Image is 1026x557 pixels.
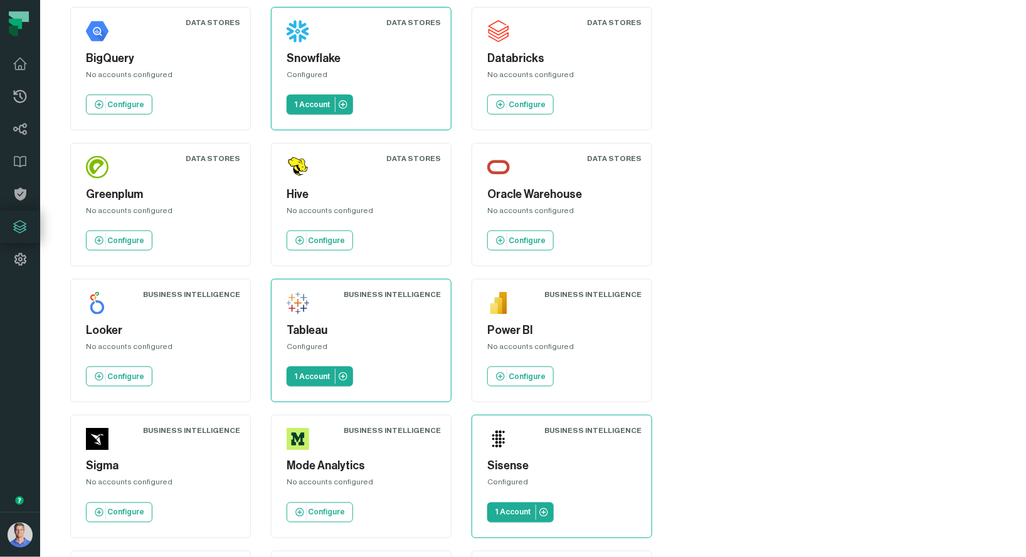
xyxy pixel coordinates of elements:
[287,206,436,221] div: No accounts configured
[487,322,637,339] h5: Power BI
[487,156,510,179] img: Oracle Warehouse
[86,428,108,450] img: Sigma
[544,289,642,299] div: Business Intelligence
[86,95,152,115] a: Configure
[308,236,345,246] p: Configure
[86,292,108,315] img: Looker
[86,50,235,67] h5: BigQuery
[143,425,240,435] div: Business Intelligence
[287,20,309,43] img: Snowflake
[287,50,436,67] h5: Snowflake
[287,322,436,339] h5: Tableau
[287,231,353,251] a: Configure
[294,100,330,110] p: 1 Account
[186,18,240,28] div: Data Stores
[86,458,235,475] h5: Sigma
[287,70,436,85] div: Configured
[86,367,152,387] a: Configure
[107,508,144,518] p: Configure
[495,508,531,518] p: 1 Account
[487,428,510,450] img: Sisense
[386,154,441,164] div: Data Stores
[287,95,353,115] a: 1 Account
[8,523,33,548] img: avatar of Barak Forgoun
[86,341,235,357] div: No accounts configured
[487,186,637,203] h5: Oracle Warehouse
[287,502,353,523] a: Configure
[587,154,642,164] div: Data Stores
[308,508,345,518] p: Configure
[487,292,510,315] img: Power BI
[86,70,235,85] div: No accounts configured
[86,186,235,203] h5: Greenplum
[487,50,637,67] h5: Databricks
[107,236,144,246] p: Configure
[487,502,554,523] a: 1 Account
[587,18,642,28] div: Data Stores
[287,367,353,387] a: 1 Account
[487,477,637,492] div: Configured
[287,156,309,179] img: Hive
[86,477,235,492] div: No accounts configured
[487,206,637,221] div: No accounts configured
[386,18,441,28] div: Data Stores
[287,458,436,475] h5: Mode Analytics
[487,20,510,43] img: Databricks
[86,156,108,179] img: Greenplum
[86,502,152,523] a: Configure
[287,428,309,450] img: Mode Analytics
[344,425,441,435] div: Business Intelligence
[344,289,441,299] div: Business Intelligence
[14,495,25,506] div: Tooltip anchor
[487,367,554,387] a: Configure
[487,231,554,251] a: Configure
[143,289,240,299] div: Business Intelligence
[86,322,235,339] h5: Looker
[287,477,436,492] div: No accounts configured
[86,20,108,43] img: BigQuery
[294,372,330,382] p: 1 Account
[86,206,235,221] div: No accounts configured
[544,425,642,435] div: Business Intelligence
[509,372,546,382] p: Configure
[86,231,152,251] a: Configure
[487,458,637,475] h5: Sisense
[107,372,144,382] p: Configure
[186,154,240,164] div: Data Stores
[107,100,144,110] p: Configure
[487,95,554,115] a: Configure
[509,100,546,110] p: Configure
[287,186,436,203] h5: Hive
[487,70,637,85] div: No accounts configured
[287,292,309,315] img: Tableau
[509,236,546,246] p: Configure
[287,341,436,357] div: Configured
[487,341,637,357] div: No accounts configured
